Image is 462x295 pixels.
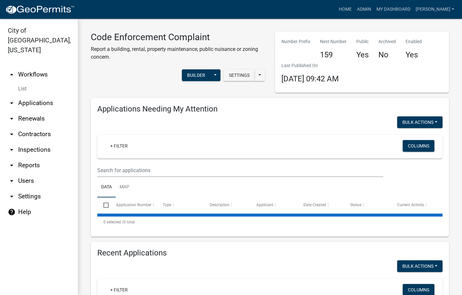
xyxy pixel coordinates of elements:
[163,203,171,207] span: Type
[97,104,443,114] h4: Applications Needing My Attention
[406,38,422,45] p: Enabled
[97,248,443,258] h4: Recent Applications
[116,177,133,198] a: Map
[350,203,361,207] span: Status
[397,260,443,272] button: Bulk Actions
[413,3,457,16] a: [PERSON_NAME]
[250,197,297,213] datatable-header-cell: Applicant
[8,146,16,154] i: arrow_drop_down
[91,32,265,43] h3: Code Enforcement Complaint
[110,197,157,213] datatable-header-cell: Application Number
[397,116,443,128] button: Bulk Actions
[203,197,250,213] datatable-header-cell: Description
[256,203,273,207] span: Applicant
[378,38,396,45] p: Archived
[356,38,369,45] p: Public
[303,203,326,207] span: Date Created
[8,99,16,107] i: arrow_drop_down
[378,50,396,60] h4: No
[8,130,16,138] i: arrow_drop_down
[320,38,347,45] p: Next Number
[281,38,310,45] p: Number Prefix
[336,3,354,16] a: Home
[403,140,434,152] button: Columns
[374,3,413,16] a: My Dashboard
[97,164,383,177] input: Search for applications
[210,203,230,207] span: Description
[344,197,391,213] datatable-header-cell: Status
[356,50,369,60] h4: Yes
[8,193,16,200] i: arrow_drop_down
[281,62,339,69] p: Last Published On
[406,50,422,60] h4: Yes
[281,74,339,83] span: [DATE] 09:42 AM
[224,69,255,81] button: Settings
[8,161,16,169] i: arrow_drop_down
[354,3,374,16] a: Admin
[297,197,344,213] datatable-header-cell: Date Created
[103,220,124,224] span: 0 selected /
[91,45,265,61] p: Report a building, rental, property maintenance, public nuisance or zoning concern.
[320,50,347,60] h4: 159
[8,71,16,78] i: arrow_drop_up
[397,203,424,207] span: Current Activity
[8,115,16,123] i: arrow_drop_down
[105,140,133,152] a: + Filter
[157,197,204,213] datatable-header-cell: Type
[8,208,16,216] i: help
[8,177,16,185] i: arrow_drop_down
[182,69,210,81] button: Builder
[116,203,151,207] span: Application Number
[97,214,443,230] div: 0 total
[97,197,110,213] datatable-header-cell: Select
[97,177,116,198] a: Data
[391,197,438,213] datatable-header-cell: Current Activity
